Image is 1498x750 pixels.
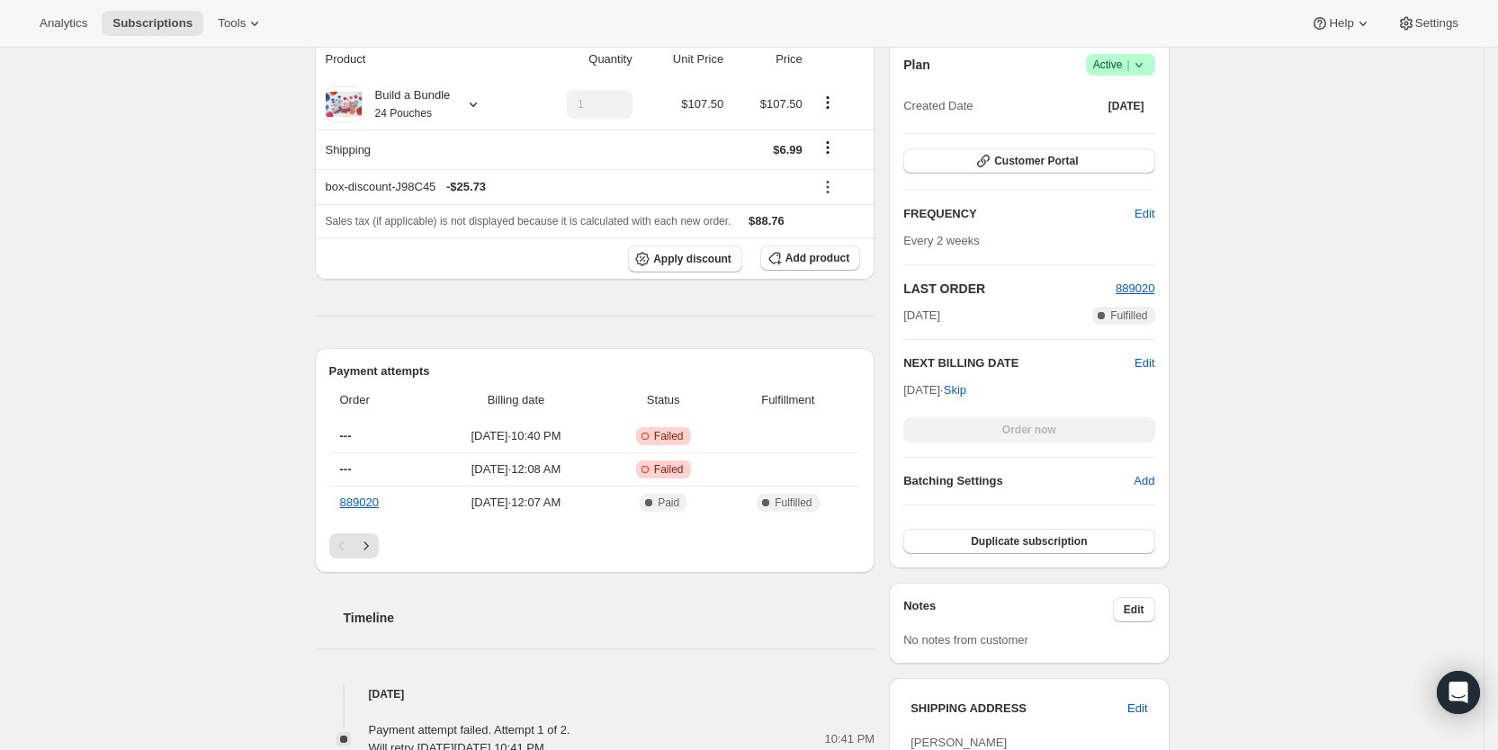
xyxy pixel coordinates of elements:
[813,138,842,157] button: Shipping actions
[375,107,432,120] small: 24 Pouches
[813,93,842,112] button: Product actions
[102,11,203,36] button: Subscriptions
[340,496,379,509] a: 889020
[432,427,600,445] span: [DATE] · 10:40 PM
[1110,308,1147,323] span: Fulfilled
[903,597,1113,622] h3: Notes
[1135,354,1154,372] button: Edit
[315,129,525,169] th: Shipping
[29,11,98,36] button: Analytics
[611,391,716,409] span: Status
[1329,16,1353,31] span: Help
[903,148,1154,174] button: Customer Portal
[910,700,1127,718] h3: SHIPPING ADDRESS
[681,97,723,111] span: $107.50
[653,252,731,266] span: Apply discount
[432,460,600,478] span: [DATE] · 12:08 AM
[729,40,808,79] th: Price
[329,533,861,558] nav: Pagination
[628,246,742,272] button: Apply discount
[775,496,812,510] span: Fulfilled
[1108,99,1144,113] span: [DATE]
[971,534,1087,549] span: Duplicate subscription
[773,143,803,156] span: $6.99
[749,214,785,228] span: $88.76
[362,86,451,122] div: Build a Bundle
[354,533,379,558] button: Next
[315,685,875,703] h4: [DATE]
[903,234,980,247] span: Every 2 weeks
[1116,281,1154,295] a: 889020
[1117,694,1158,723] button: Edit
[344,609,875,627] h2: Timeline
[1127,700,1147,718] span: Edit
[1437,671,1480,714] div: Open Intercom Messenger
[432,391,600,409] span: Billing date
[1126,58,1129,72] span: |
[903,307,940,325] span: [DATE]
[727,391,850,409] span: Fulfillment
[654,462,684,477] span: Failed
[432,494,600,512] span: [DATE] · 12:07 AM
[903,97,973,115] span: Created Date
[40,16,87,31] span: Analytics
[340,462,352,476] span: ---
[654,429,684,443] span: Failed
[524,40,637,79] th: Quantity
[1113,597,1155,622] button: Edit
[1123,467,1165,496] button: Add
[638,40,730,79] th: Unit Price
[785,251,849,265] span: Add product
[903,633,1028,647] span: No notes from customer
[329,380,427,420] th: Order
[1093,56,1148,74] span: Active
[658,496,679,510] span: Paid
[903,472,1134,490] h6: Batching Settings
[1300,11,1382,36] button: Help
[326,215,731,228] span: Sales tax (if applicable) is not displayed because it is calculated with each new order.
[1135,205,1154,223] span: Edit
[340,429,352,442] span: ---
[903,205,1135,223] h2: FREQUENCY
[903,56,930,74] h2: Plan
[903,280,1116,298] h2: LAST ORDER
[760,246,860,271] button: Add product
[903,354,1135,372] h2: NEXT BILLING DATE
[994,154,1078,168] span: Customer Portal
[1415,16,1458,31] span: Settings
[326,178,803,196] div: box-discount-J98C45
[207,11,274,36] button: Tools
[1124,200,1165,228] button: Edit
[933,376,977,405] button: Skip
[112,16,193,31] span: Subscriptions
[218,16,246,31] span: Tools
[944,381,966,399] span: Skip
[446,178,486,196] span: - $25.73
[1116,280,1154,298] button: 889020
[1134,472,1154,490] span: Add
[903,383,966,397] span: [DATE] ·
[825,730,875,748] span: 10:41 PM
[1124,603,1144,617] span: Edit
[1098,94,1155,119] button: [DATE]
[760,97,803,111] span: $107.50
[903,529,1154,554] button: Duplicate subscription
[315,40,525,79] th: Product
[329,362,861,380] h2: Payment attempts
[1386,11,1469,36] button: Settings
